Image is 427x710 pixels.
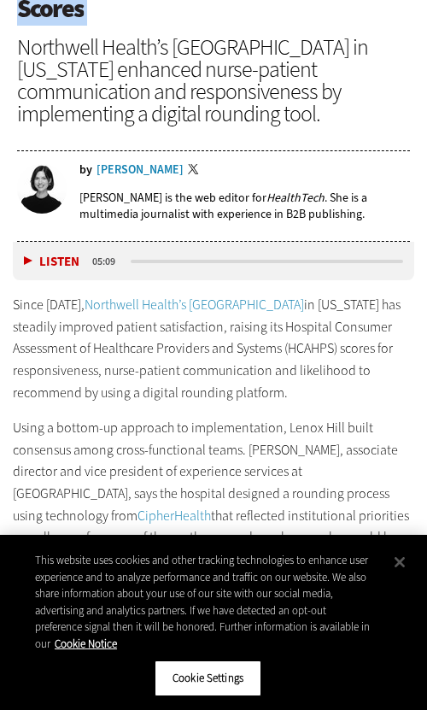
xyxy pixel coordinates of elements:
button: Listen [24,255,79,268]
a: CipherHealth [137,507,211,525]
p: [PERSON_NAME] is the web editor for . She is a multimedia journalist with experience in B2B publi... [79,190,410,222]
div: This website uses cookies and other tracking technologies to enhance user experience and to analy... [35,552,373,652]
a: [PERSON_NAME] [97,164,184,176]
p: Since [DATE], in [US_STATE] has steadily improved patient satisfaction, raising its Hospital Cons... [13,294,413,403]
a: Twitter [188,164,203,178]
button: Close [381,543,418,581]
span: by [79,164,92,176]
a: Northwell Health’s [GEOGRAPHIC_DATA] [85,296,304,314]
p: Using a bottom-up approach to implementation, Lenox Hill built consensus among cross-functional t... [13,417,413,570]
a: More information about your privacy [55,637,117,651]
em: HealthTech [266,190,325,206]
button: Cookie Settings [155,660,261,696]
div: Northwell Health’s [GEOGRAPHIC_DATA] in [US_STATE] enhanced nurse-patient communication and respo... [17,36,410,125]
div: duration [90,254,128,269]
div: media player [13,242,413,280]
img: Jordan Scott [17,164,67,214]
